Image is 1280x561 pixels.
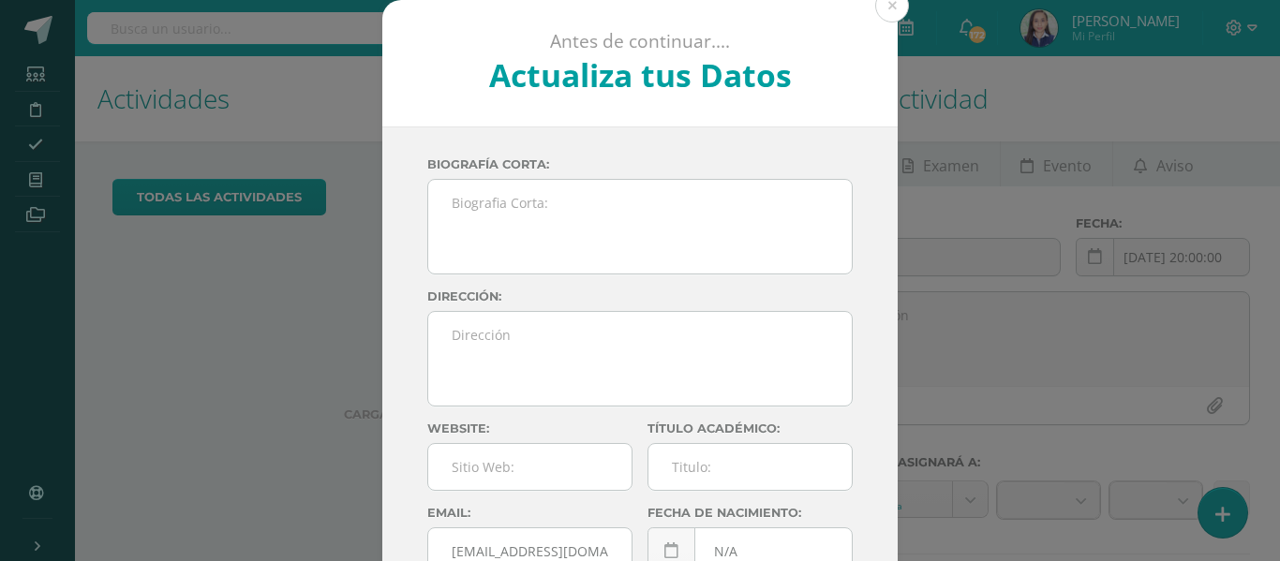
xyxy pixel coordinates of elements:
[433,30,848,53] p: Antes de continuar....
[427,506,633,520] label: Email:
[427,421,633,436] label: Website:
[648,444,852,490] input: Titulo:
[427,289,853,303] label: Dirección:
[647,506,853,520] label: Fecha de nacimiento:
[433,53,848,96] h2: Actualiza tus Datos
[647,421,853,436] label: Título académico:
[427,157,853,171] label: Biografía corta:
[428,444,632,490] input: Sitio Web:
